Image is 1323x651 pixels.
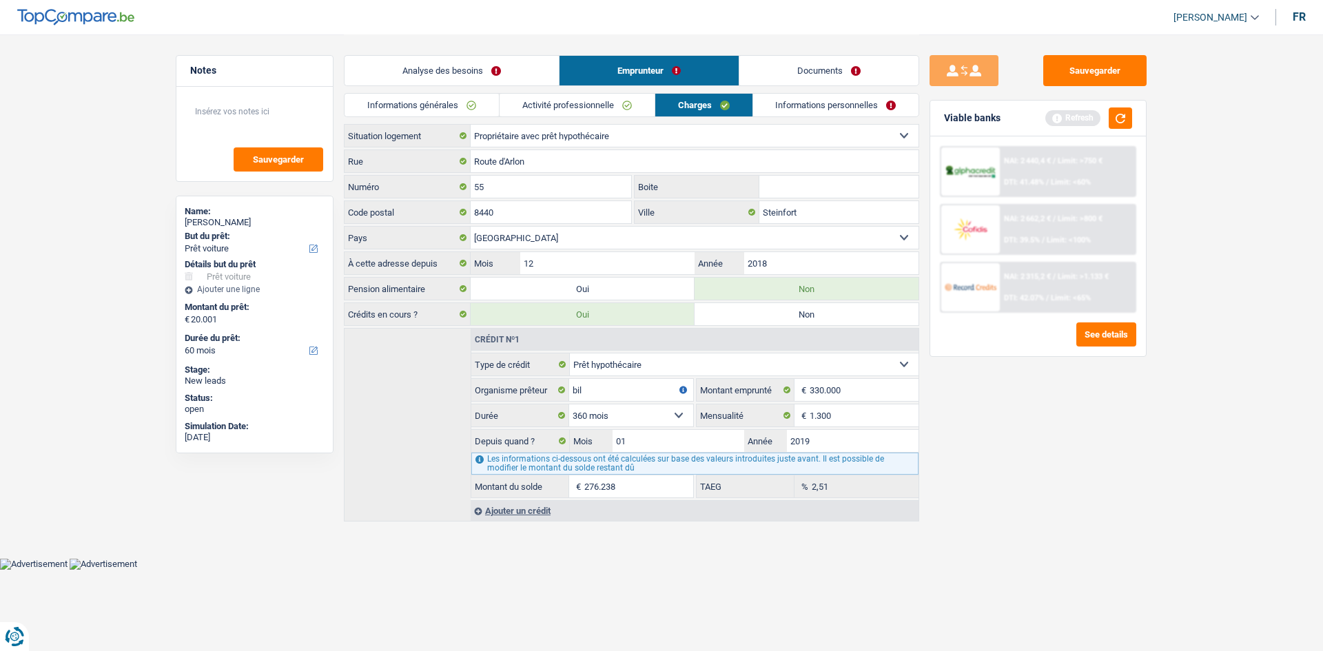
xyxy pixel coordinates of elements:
[345,176,471,198] label: Numéro
[794,475,812,497] span: %
[753,94,919,116] a: Informations personnelles
[471,430,570,452] label: Depuis quand ?
[695,252,743,274] label: Année
[185,259,325,270] div: Détails but du prêt
[185,302,322,313] label: Montant du prêt:
[1293,10,1306,23] div: fr
[345,94,499,116] a: Informations générales
[471,475,569,497] label: Montant du solde
[695,278,919,300] label: Non
[345,201,471,223] label: Code postal
[635,176,760,198] label: Boite
[185,364,325,375] div: Stage:
[185,217,325,228] div: [PERSON_NAME]
[520,252,695,274] input: MM
[697,379,794,401] label: Montant emprunté
[185,404,325,415] div: open
[471,500,919,521] div: Ajouter un crédit
[1004,236,1040,245] span: DTI: 39.5%
[1173,12,1247,23] span: [PERSON_NAME]
[1046,178,1049,187] span: /
[570,430,613,452] label: Mois
[471,252,520,274] label: Mois
[471,278,695,300] label: Oui
[1058,156,1102,165] span: Limit: >750 €
[1053,156,1056,165] span: /
[1053,272,1056,281] span: /
[794,404,810,426] span: €
[185,375,325,386] div: New leads
[345,252,471,274] label: À cette adresse depuis
[1004,156,1051,165] span: NAI: 2 440,4 €
[190,65,319,76] h5: Notes
[234,147,323,172] button: Sauvegarder
[1047,236,1091,245] span: Limit: <100%
[744,252,919,274] input: AAAA
[1162,6,1259,29] a: [PERSON_NAME]
[655,94,752,116] a: Charges
[17,9,134,25] img: TopCompare Logo
[1058,272,1109,281] span: Limit: >1.133 €
[945,274,996,300] img: Record Credits
[345,150,471,172] label: Rue
[471,335,523,344] div: Crédit nº1
[1004,214,1051,223] span: NAI: 2 662,2 €
[471,453,919,475] div: Les informations ci-dessous ont été calculées sur base des valeurs introduites juste avant. Il es...
[1046,293,1049,302] span: /
[185,314,189,325] span: €
[185,333,322,344] label: Durée du prêt:
[185,285,325,294] div: Ajouter une ligne
[613,430,744,452] input: MM
[471,303,695,325] label: Oui
[185,231,322,242] label: But du prêt:
[945,216,996,242] img: Cofidis
[1051,293,1091,302] span: Limit: <65%
[185,393,325,404] div: Status:
[471,404,569,426] label: Durée
[253,155,304,164] span: Sauvegarder
[185,432,325,443] div: [DATE]
[185,206,325,217] div: Name:
[185,421,325,432] div: Simulation Date:
[471,379,569,401] label: Organisme prêteur
[345,278,471,300] label: Pension alimentaire
[945,164,996,180] img: AlphaCredit
[345,56,559,85] a: Analyse des besoins
[697,475,794,497] label: TAEG
[1053,214,1056,223] span: /
[471,353,570,375] label: Type de crédit
[1043,55,1147,86] button: Sauvegarder
[560,56,739,85] a: Emprunteur
[345,227,471,249] label: Pays
[744,430,787,452] label: Année
[635,201,760,223] label: Ville
[1051,178,1091,187] span: Limit: <60%
[345,125,471,147] label: Situation logement
[1058,214,1102,223] span: Limit: >800 €
[569,475,584,497] span: €
[345,303,471,325] label: Crédits en cours ?
[1042,236,1045,245] span: /
[787,430,919,452] input: AAAA
[697,404,794,426] label: Mensualité
[695,303,919,325] label: Non
[794,379,810,401] span: €
[739,56,919,85] a: Documents
[1004,272,1051,281] span: NAI: 2 315,2 €
[944,112,1001,124] div: Viable banks
[1004,293,1044,302] span: DTI: 42.07%
[70,559,137,570] img: Advertisement
[1004,178,1044,187] span: DTI: 41.48%
[500,94,655,116] a: Activité professionnelle
[1045,110,1100,125] div: Refresh
[1076,322,1136,347] button: See details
